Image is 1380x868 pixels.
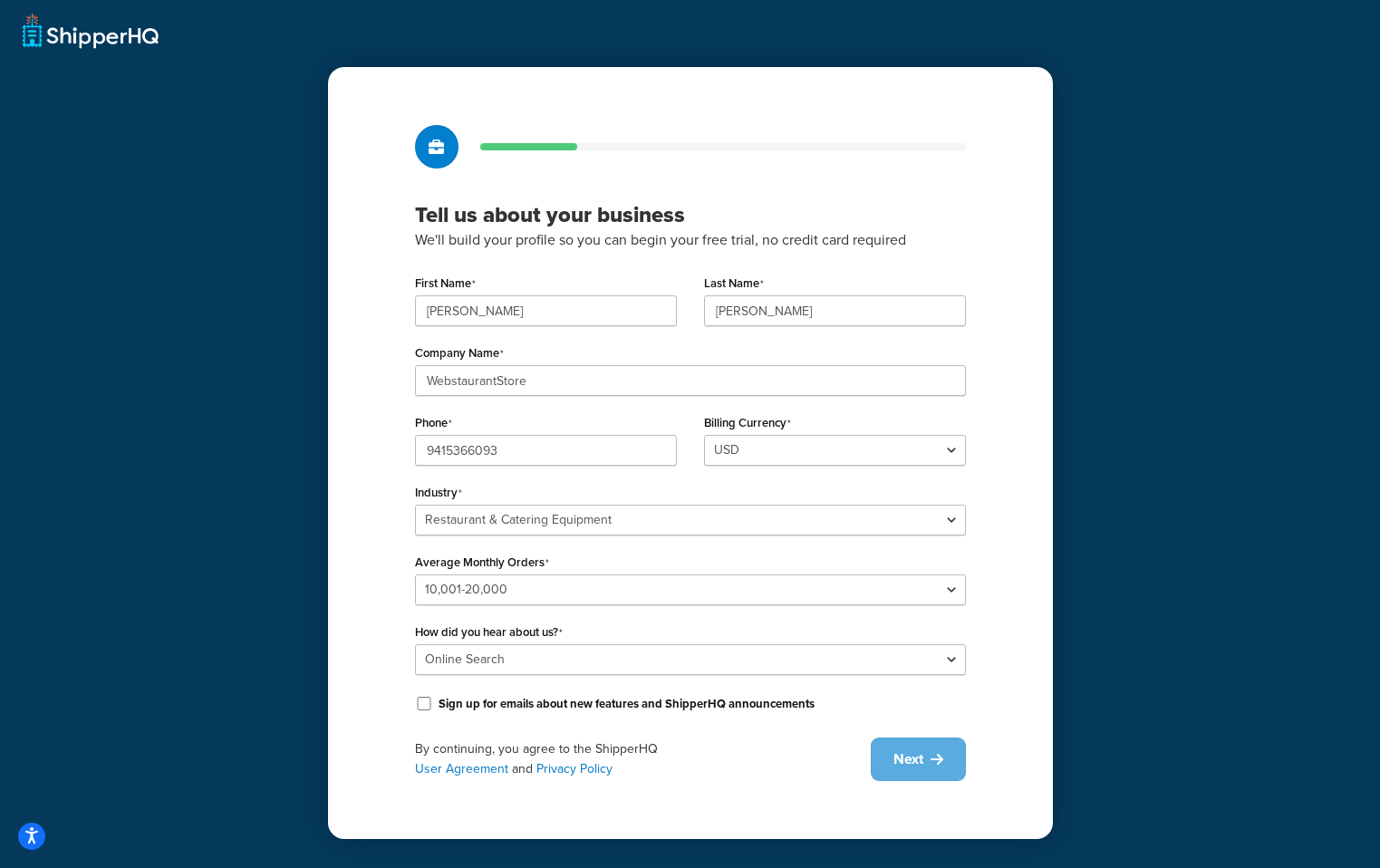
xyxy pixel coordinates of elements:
[415,346,504,361] label: Company Name
[415,416,452,430] label: Phone
[536,759,613,778] a: Privacy Policy
[415,486,462,500] label: Industry
[415,276,476,291] label: First Name
[415,228,966,252] p: We'll build your profile so you can begin your free trial, no credit card required
[704,276,764,291] label: Last Name
[704,416,791,430] label: Billing Currency
[415,625,563,640] label: How did you hear about us?
[415,759,508,778] a: User Agreement
[439,696,815,712] label: Sign up for emails about new features and ShipperHQ announcements
[415,739,871,779] div: By continuing, you agree to the ShipperHQ and
[415,201,966,228] h3: Tell us about your business
[415,555,549,570] label: Average Monthly Orders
